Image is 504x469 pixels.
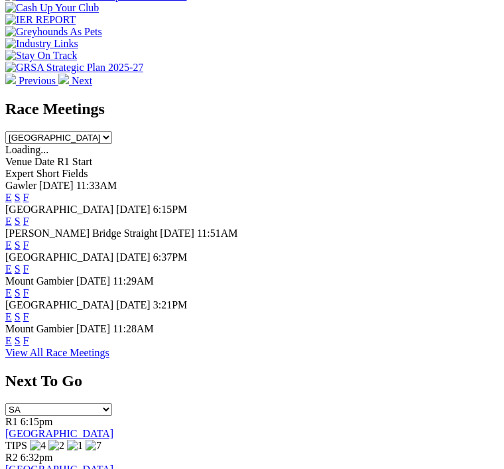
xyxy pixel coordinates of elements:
img: chevron-left-pager-white.svg [5,74,16,84]
a: View All Race Meetings [5,347,109,358]
h2: Race Meetings [5,100,499,118]
a: E [5,216,12,227]
span: Expert [5,168,34,179]
span: Next [72,75,92,86]
a: E [5,311,12,322]
img: 2 [48,440,64,452]
a: E [5,263,12,275]
a: F [23,311,29,322]
span: [GEOGRAPHIC_DATA] [5,299,113,310]
a: S [15,287,21,299]
a: F [23,335,29,346]
span: [DATE] [76,275,111,287]
span: 11:28AM [113,323,154,334]
span: [DATE] [116,299,151,310]
img: Greyhounds As Pets [5,26,102,38]
a: E [5,335,12,346]
a: S [15,239,21,251]
img: 7 [86,440,101,452]
span: Venue [5,156,32,167]
a: F [23,239,29,251]
span: 11:29AM [113,275,154,287]
span: Date [34,156,54,167]
span: Previous [19,75,56,86]
span: R2 [5,452,18,463]
span: 6:15PM [153,204,188,215]
img: 4 [30,440,46,452]
a: E [5,192,12,203]
span: Mount Gambier [5,275,74,287]
span: Mount Gambier [5,323,74,334]
img: Stay On Track [5,50,77,62]
a: E [5,239,12,251]
img: chevron-right-pager-white.svg [58,74,69,84]
img: Cash Up Your Club [5,2,99,14]
a: F [23,287,29,299]
a: S [15,263,21,275]
a: S [15,311,21,322]
img: GRSA Strategic Plan 2025-27 [5,62,143,74]
span: Short [36,168,60,179]
span: TIPS [5,440,27,451]
a: S [15,216,21,227]
a: Next [58,75,92,86]
img: Industry Links [5,38,78,50]
a: S [15,192,21,203]
a: E [5,287,12,299]
span: 3:21PM [153,299,188,310]
span: 6:37PM [153,251,188,263]
img: 1 [67,440,83,452]
span: R1 [5,416,18,427]
span: 11:33AM [76,180,117,191]
a: F [23,263,29,275]
span: 6:15pm [21,416,53,427]
span: [DATE] [76,323,111,334]
span: 6:32pm [21,452,53,463]
span: [GEOGRAPHIC_DATA] [5,204,113,215]
span: Fields [62,168,88,179]
a: F [23,192,29,203]
a: F [23,216,29,227]
a: [GEOGRAPHIC_DATA] [5,428,113,439]
span: [GEOGRAPHIC_DATA] [5,251,113,263]
span: R1 Start [57,156,92,167]
span: [PERSON_NAME] Bridge Straight [5,228,157,239]
a: S [15,335,21,346]
span: [DATE] [39,180,74,191]
span: [DATE] [116,251,151,263]
span: Loading... [5,144,48,155]
span: [DATE] [116,204,151,215]
span: [DATE] [160,228,194,239]
h2: Next To Go [5,372,499,390]
span: 11:51AM [197,228,238,239]
span: Gawler [5,180,36,191]
img: IER REPORT [5,14,76,26]
a: Previous [5,75,58,86]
